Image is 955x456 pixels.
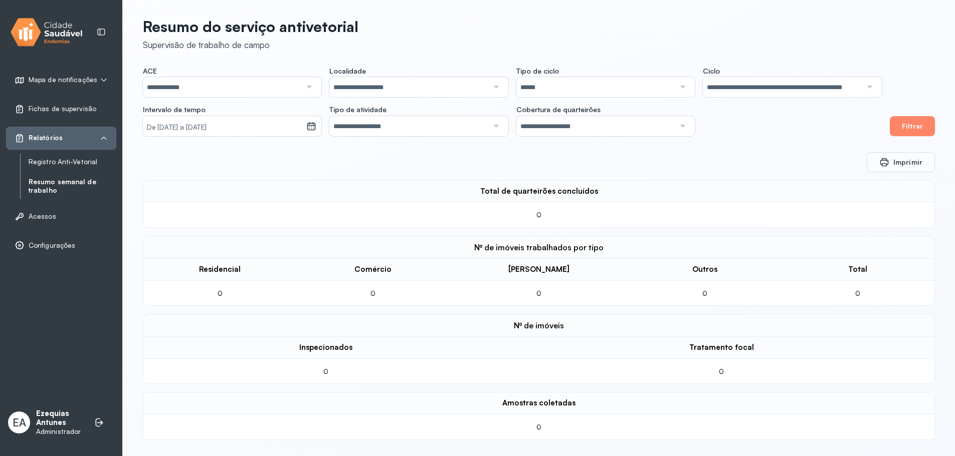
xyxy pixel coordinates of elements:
a: Fichas de supervisão [15,104,108,114]
p: Ezequias Antunes [36,409,84,428]
div: 0 [833,289,883,298]
span: Tipo de ciclo [516,67,559,76]
span: Cobertura de quarteirões [516,105,601,114]
div: 0 [514,210,564,219]
span: Intervalo de tempo [143,105,206,114]
div: Tratamento focal [516,343,926,352]
a: Registro Anti-Vetorial [29,156,116,168]
a: Configurações [15,240,108,250]
a: Registro Anti-Vetorial [29,158,116,166]
button: Filtrar [890,116,935,136]
span: EA [13,416,26,429]
div: Amostras coletadas [151,398,926,408]
span: Localidade [329,67,366,76]
span: Ciclo [703,67,720,76]
div: 0 [348,289,398,298]
div: 0 [696,367,746,376]
div: Residencial [151,265,288,274]
div: Outros [636,265,773,274]
div: 0 [514,289,564,298]
div: Total de quarteirões concluídos [151,187,926,196]
span: Acessos [29,212,56,221]
span: Fichas de supervisão [29,105,96,113]
div: Comércio [304,265,441,274]
p: Administrador [36,427,84,436]
span: Mapa de notificações [29,76,97,84]
p: Resumo do serviço antivetorial [143,18,358,36]
div: 0 [195,289,245,298]
div: 0 [301,367,351,376]
a: Resumo semanal de trabalho [29,176,116,197]
span: ACE [143,67,157,76]
a: Resumo semanal de trabalho [29,178,116,195]
a: Acessos [15,211,108,221]
div: Supervisão de trabalho de campo [143,40,358,50]
button: Imprimir [867,152,935,172]
img: logo.svg [11,16,83,49]
span: Relatórios [29,134,63,142]
div: Inspecionados [151,343,500,352]
div: 0 [514,422,564,431]
small: De [DATE] a [DATE] [147,123,302,133]
div: Total [790,265,926,274]
div: Nº de imóveis trabalhados por tipo [143,236,935,258]
div: [PERSON_NAME] [458,265,620,274]
div: Nº de imóveis [143,314,935,336]
div: 0 [680,289,730,298]
span: Tipo de atividade [329,105,387,114]
span: Configurações [29,241,75,250]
